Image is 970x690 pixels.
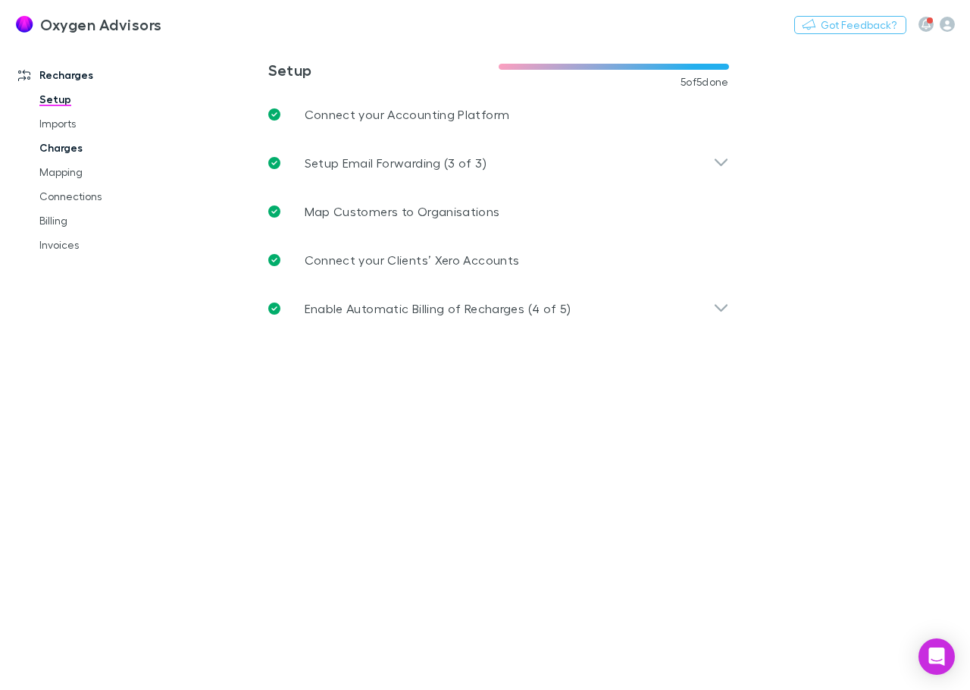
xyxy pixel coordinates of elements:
[15,15,34,33] img: Oxygen Advisors's Logo
[40,15,162,33] h3: Oxygen Advisors
[24,136,192,160] a: Charges
[256,187,741,236] a: Map Customers to Organisations
[305,154,487,172] p: Setup Email Forwarding (3 of 3)
[3,63,192,87] a: Recharges
[24,209,192,233] a: Billing
[6,6,171,42] a: Oxygen Advisors
[918,638,955,675] div: Open Intercom Messenger
[305,251,520,269] p: Connect your Clients’ Xero Accounts
[24,233,192,257] a: Invoices
[794,16,906,34] button: Got Feedback?
[256,236,741,284] a: Connect your Clients’ Xero Accounts
[681,76,729,88] span: 5 of 5 done
[256,284,741,333] div: Enable Automatic Billing of Recharges (4 of 5)
[24,87,192,111] a: Setup
[256,139,741,187] div: Setup Email Forwarding (3 of 3)
[256,90,741,139] a: Connect your Accounting Platform
[305,105,510,124] p: Connect your Accounting Platform
[24,111,192,136] a: Imports
[268,61,499,79] h3: Setup
[305,202,500,221] p: Map Customers to Organisations
[305,300,571,318] p: Enable Automatic Billing of Recharges (4 of 5)
[24,184,192,209] a: Connections
[24,160,192,184] a: Mapping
